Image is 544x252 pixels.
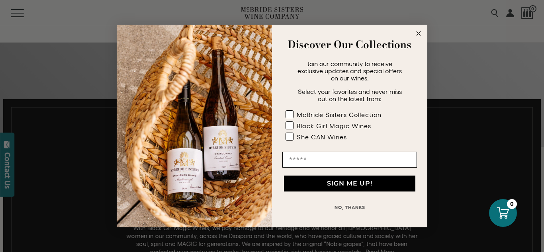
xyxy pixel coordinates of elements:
[297,60,402,82] span: Join our community to receive exclusive updates and special offers on our wines.
[284,176,415,191] button: SIGN ME UP!
[297,122,371,129] div: Black Girl Magic Wines
[117,25,272,227] img: 42653730-7e35-4af7-a99d-12bf478283cf.jpeg
[297,133,347,141] div: She CAN Wines
[288,37,411,52] strong: Discover Our Collections
[507,199,517,209] div: 0
[282,152,417,168] input: Email
[298,88,402,102] span: Select your favorites and never miss out on the latest from:
[282,199,417,215] button: NO, THANKS
[414,29,423,38] button: Close dialog
[297,111,382,118] div: McBride Sisters Collection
